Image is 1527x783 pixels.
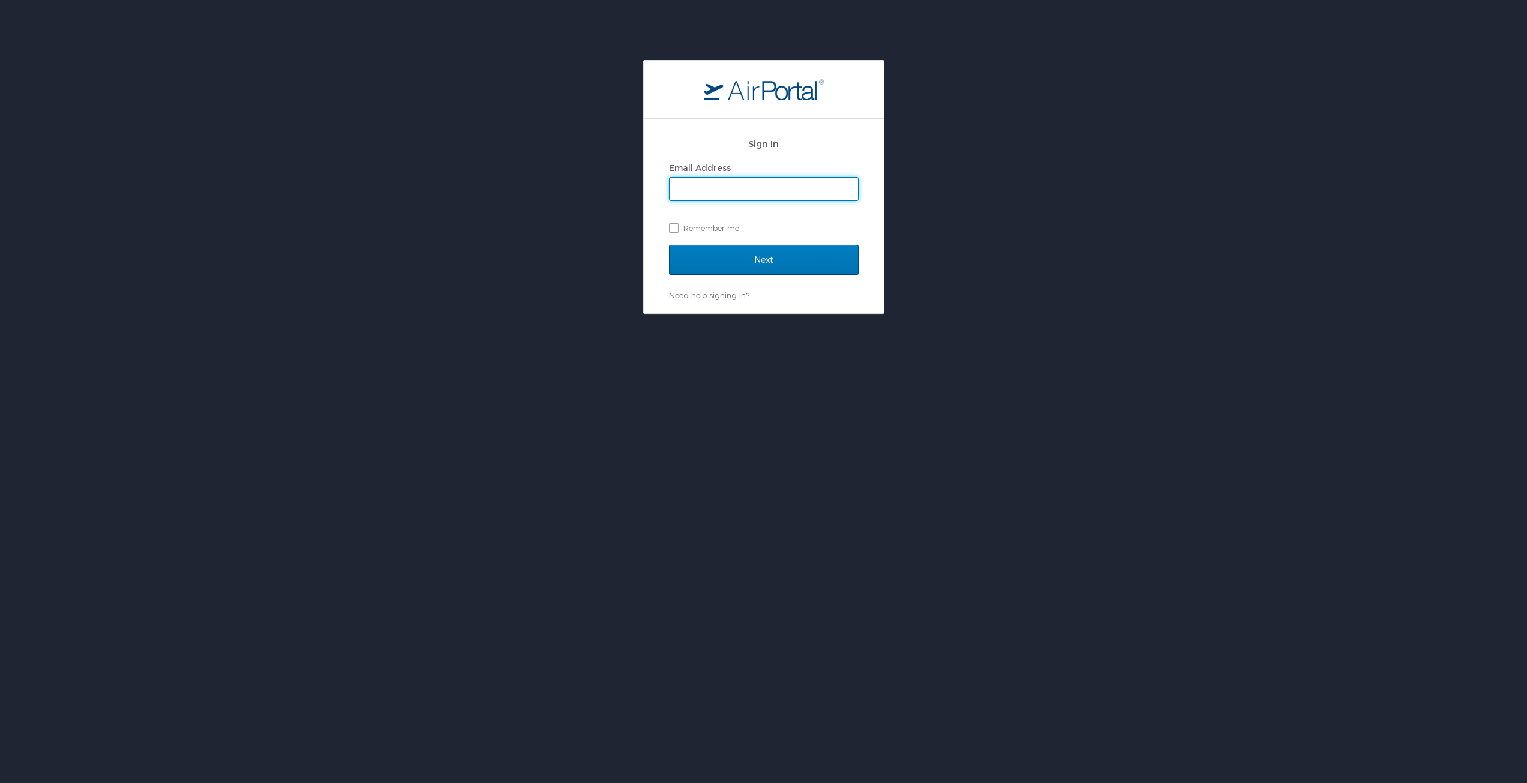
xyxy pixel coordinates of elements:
h2: Sign In [669,137,859,151]
label: Remember me [669,219,859,237]
label: Email Address [669,163,731,173]
a: Need help signing in? [669,290,749,300]
img: logo [704,79,824,100]
input: Next [669,245,859,275]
